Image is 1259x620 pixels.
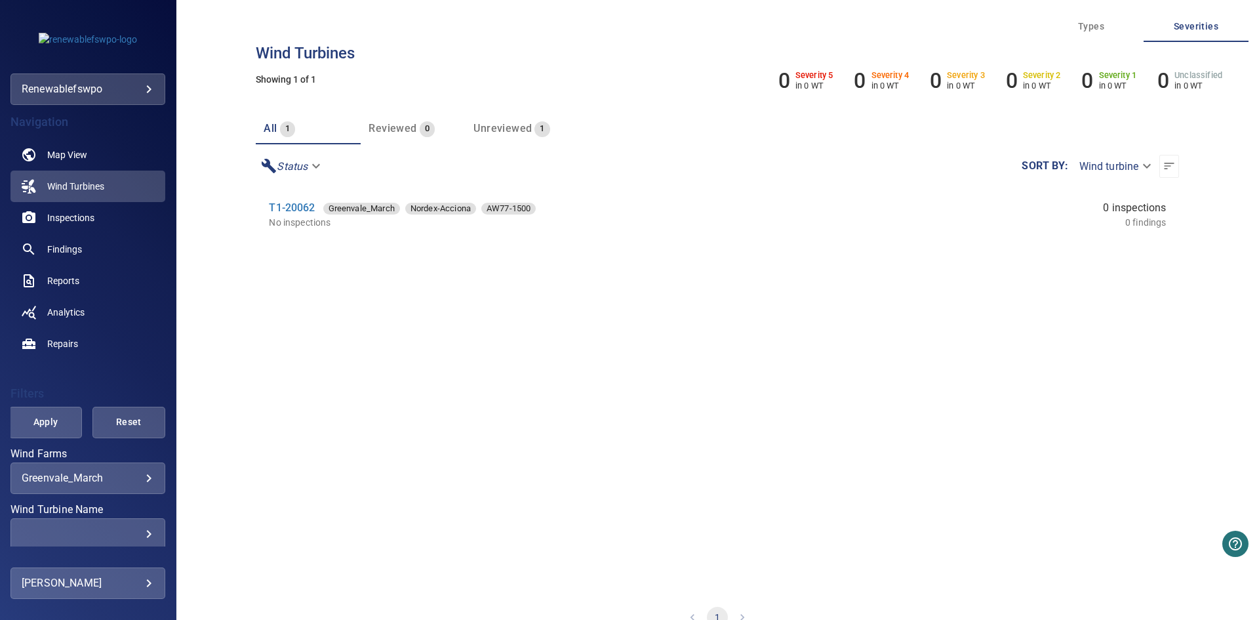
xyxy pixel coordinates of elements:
[1157,68,1169,93] h6: 0
[39,33,137,46] img: renewablefswpo-logo
[778,68,833,93] li: Severity 5
[269,216,821,229] p: No inspections
[9,407,82,438] button: Apply
[854,68,866,93] h6: 0
[534,121,550,136] span: 1
[10,505,165,515] label: Wind Turbine Name
[10,518,165,550] div: Wind Turbine Name
[22,573,154,594] div: [PERSON_NAME]
[109,414,149,430] span: Reset
[481,202,536,215] span: AW77-1500
[26,414,66,430] span: Apply
[854,68,909,93] li: Severity 4
[1157,68,1222,93] li: Severity Unclassified
[1081,68,1136,93] li: Severity 1
[1099,71,1137,80] h6: Severity 1
[10,73,165,105] div: renewablefswpo
[795,81,833,91] p: in 0 WT
[256,45,1179,62] h3: Wind turbines
[405,203,476,215] div: Nordex-Acciona
[1099,81,1137,91] p: in 0 WT
[871,81,909,91] p: in 0 WT
[264,122,277,134] span: all
[871,71,909,80] h6: Severity 4
[405,202,476,215] span: Nordex-Acciona
[1174,71,1222,80] h6: Unclassified
[1159,155,1179,178] button: Sort list from newest to oldest
[10,463,165,494] div: Wind Farms
[323,202,400,215] span: Greenvale_March
[10,139,165,171] a: map noActive
[47,180,104,193] span: Wind Turbines
[22,472,154,484] div: Greenvale_March
[22,79,154,100] div: renewablefswpo
[473,122,532,134] span: Unreviewed
[1022,161,1068,171] label: Sort by :
[1174,81,1222,91] p: in 0 WT
[1006,68,1061,93] li: Severity 2
[1006,68,1018,93] h6: 0
[10,449,165,459] label: Wind Farms
[47,211,94,224] span: Inspections
[481,203,536,215] div: AW77-1500
[256,75,1179,85] h5: Showing 1 of 1
[1047,18,1136,35] span: Types
[10,171,165,202] a: windturbines active
[10,265,165,297] a: reports noActive
[10,115,165,129] h4: Navigation
[323,203,400,215] div: Greenvale_March
[269,201,315,214] a: T1-20062
[947,81,985,91] p: in 0 WT
[947,71,985,80] h6: Severity 3
[47,337,78,350] span: Repairs
[930,68,942,93] h6: 0
[256,155,329,178] div: Status
[280,121,295,136] span: 1
[1069,155,1160,178] div: Wind turbine
[277,160,308,173] em: Status
[420,121,435,136] span: 0
[1103,200,1166,216] span: 0 inspections
[47,148,87,161] span: Map View
[10,328,165,360] a: repairs noActive
[47,274,79,287] span: Reports
[1023,71,1061,80] h6: Severity 2
[10,234,165,265] a: findings noActive
[1125,216,1167,229] p: 0 findings
[369,122,416,134] span: Reviewed
[1023,81,1061,91] p: in 0 WT
[778,68,790,93] h6: 0
[92,407,165,438] button: Reset
[795,71,833,80] h6: Severity 5
[10,202,165,234] a: inspections noActive
[47,306,85,319] span: Analytics
[10,297,165,328] a: analytics noActive
[10,387,165,400] h4: Filters
[47,243,82,256] span: Findings
[1151,18,1241,35] span: Severities
[1081,68,1093,93] h6: 0
[930,68,985,93] li: Severity 3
